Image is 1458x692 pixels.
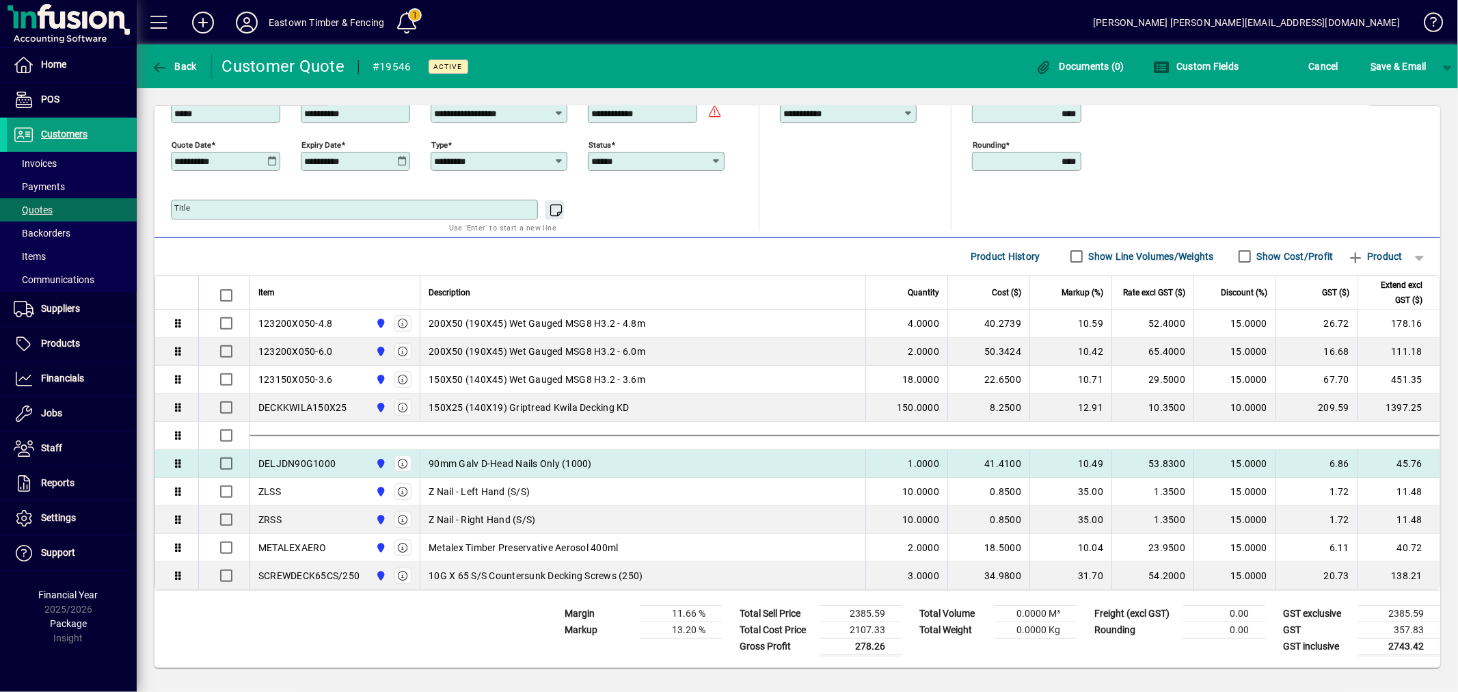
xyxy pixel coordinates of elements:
span: 10.0000 [902,485,939,498]
span: 3.0000 [908,569,940,583]
button: Product [1340,244,1409,269]
a: Quotes [7,198,137,222]
a: POS [7,83,137,117]
td: 138.21 [1358,562,1440,589]
app-page-header-button: Back [137,54,212,79]
mat-label: Status [589,139,611,149]
td: 67.70 [1275,366,1358,394]
div: DELJDN90G1000 [258,457,336,470]
span: Payments [14,181,65,192]
td: 15.0000 [1193,478,1275,506]
span: Financials [41,373,84,384]
td: 11.48 [1358,478,1440,506]
span: Item [258,285,275,300]
span: 150X25 (140X19) Griptread Kwila Decking KD [429,401,630,414]
div: ZRSS [258,513,282,527]
span: Documents (0) [1036,61,1124,72]
div: [PERSON_NAME] [PERSON_NAME][EMAIL_ADDRESS][DOMAIN_NAME] [1093,12,1400,34]
td: 209.59 [1275,394,1358,422]
span: 4.0000 [908,317,940,330]
span: Holyoake St [372,540,388,555]
td: 0.8500 [947,506,1029,534]
div: 54.2000 [1120,569,1185,583]
span: Metalex Timber Preservative Aerosol 400ml [429,541,618,555]
td: Total Cost Price [733,622,820,638]
td: 10.42 [1029,338,1111,366]
td: GST [1276,622,1358,638]
td: 0.00 [1183,605,1265,622]
td: 31.70 [1029,562,1111,589]
span: Discount (%) [1221,285,1267,300]
td: 18.5000 [947,534,1029,562]
td: 10.59 [1029,310,1111,338]
span: Suppliers [41,303,80,314]
a: Financials [7,362,137,396]
span: Holyoake St [372,456,388,471]
div: 65.4000 [1120,345,1185,358]
span: Back [151,61,197,72]
td: 35.00 [1029,478,1111,506]
span: GST ($) [1322,285,1349,300]
span: Products [41,338,80,349]
span: Items [14,251,46,262]
td: Total Sell Price [733,605,820,622]
td: 41.4100 [947,450,1029,478]
div: 29.5000 [1120,373,1185,386]
td: 15.0000 [1193,534,1275,562]
span: POS [41,94,59,105]
a: Items [7,245,137,268]
label: Show Cost/Profit [1254,250,1334,263]
a: Settings [7,501,137,535]
span: Holyoake St [372,372,388,387]
span: Communications [14,274,94,285]
div: 1.3500 [1120,485,1185,498]
td: 10.04 [1029,534,1111,562]
td: 15.0000 [1193,450,1275,478]
span: 200X50 (190X45) Wet Gauged MSG8 H3.2 - 4.8m [429,317,645,330]
span: Settings [41,512,76,523]
button: Product History [965,244,1046,269]
td: 15.0000 [1193,562,1275,589]
div: METALEXAERO [258,541,327,555]
td: 45.76 [1358,450,1440,478]
td: 6.86 [1275,450,1358,478]
span: Quotes [14,204,53,215]
td: 40.2739 [947,310,1029,338]
td: 13.20 % [640,622,722,638]
td: 15.0000 [1193,366,1275,394]
mat-hint: Use 'Enter' to start a new line [449,219,556,235]
td: 50.3424 [947,338,1029,366]
td: 11.48 [1358,506,1440,534]
div: 10.3500 [1120,401,1185,414]
td: 451.35 [1358,366,1440,394]
span: Holyoake St [372,316,388,331]
a: Payments [7,175,137,198]
span: Jobs [41,408,62,418]
a: Backorders [7,222,137,245]
mat-label: Rounding [973,139,1005,149]
td: 2743.42 [1358,638,1440,655]
td: 10.49 [1029,450,1111,478]
span: S [1371,61,1376,72]
span: 2.0000 [908,345,940,358]
td: Total Weight [913,622,995,638]
span: Holyoake St [372,484,388,499]
span: ave & Email [1371,55,1427,77]
td: 10.71 [1029,366,1111,394]
td: 0.0000 M³ [995,605,1077,622]
button: Add [181,10,225,35]
td: 2107.33 [820,622,902,638]
td: 357.83 [1358,622,1440,638]
td: 34.9800 [947,562,1029,589]
div: 123200X050-4.8 [258,317,333,330]
td: 0.0000 Kg [995,622,1077,638]
span: 2.0000 [908,541,940,555]
mat-label: Expiry date [301,139,341,149]
span: Financial Year [39,589,98,600]
button: Cancel [1306,54,1342,79]
span: Holyoake St [372,344,388,359]
span: 200X50 (190X45) Wet Gauged MSG8 H3.2 - 6.0m [429,345,645,358]
td: Rounding [1088,622,1183,638]
span: Rate excl GST ($) [1123,285,1185,300]
a: Products [7,327,137,361]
